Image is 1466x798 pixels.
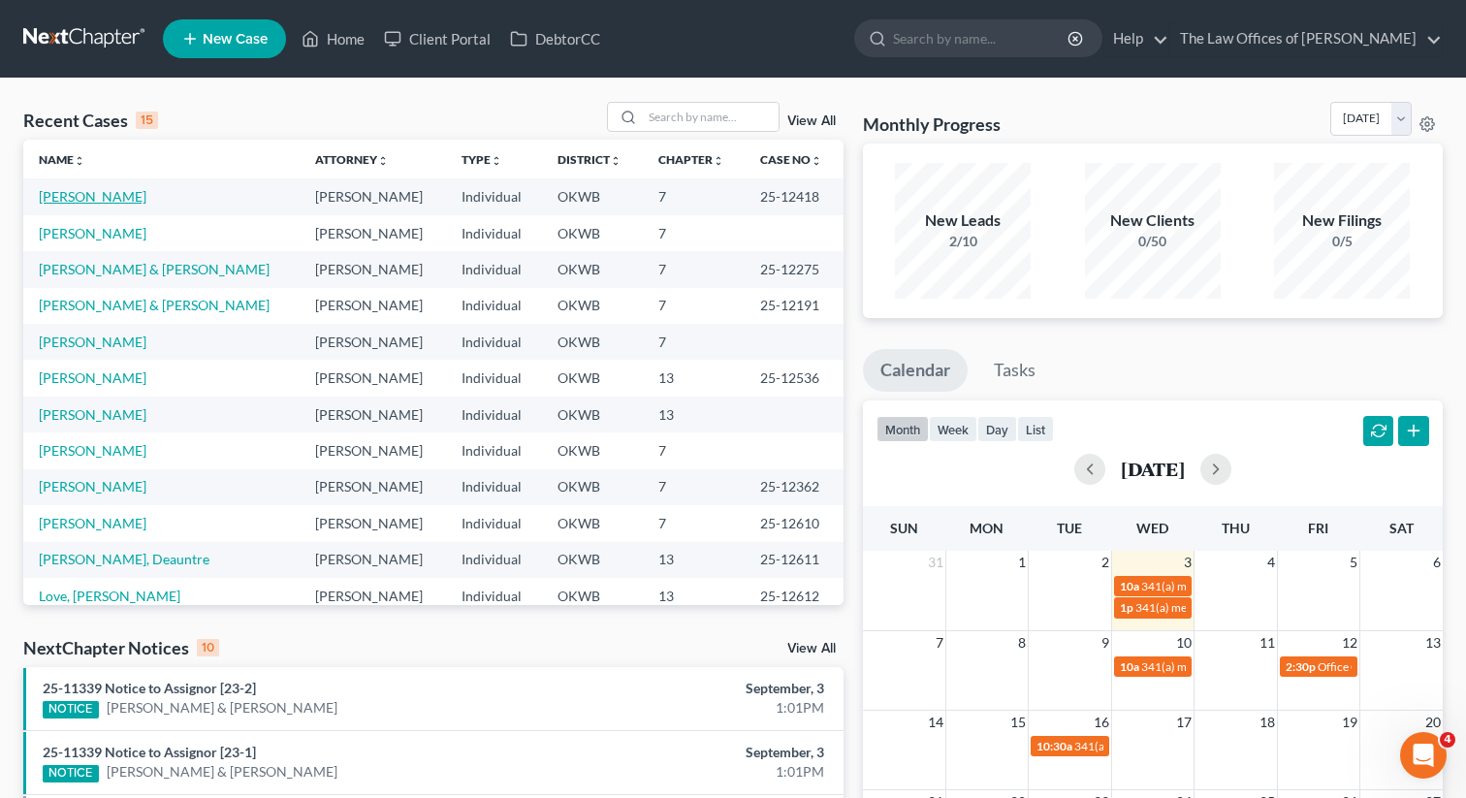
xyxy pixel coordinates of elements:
span: 8 [1016,631,1028,654]
a: View All [787,642,836,655]
div: 2/10 [895,232,1031,251]
a: [PERSON_NAME] [39,442,146,459]
td: 13 [643,542,746,578]
td: [PERSON_NAME] [300,397,446,432]
a: 25-11339 Notice to Assignor [23-1] [43,744,256,760]
span: 13 [1423,631,1443,654]
div: NOTICE [43,701,99,718]
a: Case Nounfold_more [760,152,822,167]
td: 7 [643,324,746,360]
td: OKWB [542,505,642,541]
span: 20 [1423,711,1443,734]
span: Tue [1057,520,1082,536]
td: 7 [643,432,746,468]
span: 341(a) meeting for [PERSON_NAME] [1141,579,1328,593]
span: 9 [1099,631,1111,654]
a: Tasks [976,349,1053,392]
a: Attorneyunfold_more [315,152,389,167]
td: 7 [643,505,746,541]
span: 10a [1120,579,1139,593]
div: NextChapter Notices [23,636,219,659]
td: OKWB [542,251,642,287]
td: [PERSON_NAME] [300,178,446,214]
a: The Law Offices of [PERSON_NAME] [1170,21,1442,56]
td: Individual [446,469,542,505]
td: OKWB [542,542,642,578]
span: 16 [1092,711,1111,734]
i: unfold_more [713,155,724,167]
a: [PERSON_NAME] & [PERSON_NAME] [39,297,270,313]
span: 19 [1340,711,1359,734]
span: New Case [203,32,268,47]
td: Individual [446,542,542,578]
td: [PERSON_NAME] [300,432,446,468]
td: 13 [643,578,746,614]
a: [PERSON_NAME] & [PERSON_NAME] [107,698,337,718]
a: [PERSON_NAME] [39,188,146,205]
td: Individual [446,578,542,614]
span: Thu [1222,520,1250,536]
td: 7 [643,469,746,505]
a: DebtorCC [500,21,610,56]
div: 0/5 [1274,232,1410,251]
span: 14 [926,711,945,734]
button: week [929,416,977,442]
td: [PERSON_NAME] [300,360,446,396]
td: [PERSON_NAME] [300,578,446,614]
a: Home [292,21,374,56]
a: Chapterunfold_more [658,152,724,167]
a: Client Portal [374,21,500,56]
td: 25-12536 [745,360,843,396]
span: 2 [1099,551,1111,574]
td: 25-12612 [745,578,843,614]
td: [PERSON_NAME] [300,251,446,287]
td: OKWB [542,578,642,614]
td: 25-12275 [745,251,843,287]
td: OKWB [542,288,642,324]
a: [PERSON_NAME], Deauntre [39,551,209,567]
span: 15 [1008,711,1028,734]
td: 25-12191 [745,288,843,324]
td: 7 [643,215,746,251]
input: Search by name... [643,103,779,131]
a: [PERSON_NAME] [39,334,146,350]
iframe: Intercom live chat [1400,732,1447,779]
button: month [876,416,929,442]
td: Individual [446,324,542,360]
span: 10 [1174,631,1194,654]
a: Calendar [863,349,968,392]
i: unfold_more [74,155,85,167]
i: unfold_more [610,155,621,167]
a: [PERSON_NAME] [39,515,146,531]
a: Nameunfold_more [39,152,85,167]
a: Help [1103,21,1168,56]
span: 11 [1258,631,1277,654]
div: 1:01PM [576,762,823,782]
div: 1:01PM [576,698,823,718]
span: 7 [934,631,945,654]
a: [PERSON_NAME] & [PERSON_NAME] [39,261,270,277]
td: 13 [643,397,746,432]
span: 341(a) meeting for [PERSON_NAME] & [PERSON_NAME] [1141,659,1431,674]
td: OKWB [542,215,642,251]
a: [PERSON_NAME] [39,406,146,423]
td: Individual [446,288,542,324]
a: Love, [PERSON_NAME] [39,588,180,604]
td: Individual [446,505,542,541]
a: [PERSON_NAME] [39,369,146,386]
div: Recent Cases [23,109,158,132]
button: day [977,416,1017,442]
a: [PERSON_NAME] [39,225,146,241]
span: Wed [1136,520,1168,536]
td: 25-12418 [745,178,843,214]
span: 1p [1120,600,1133,615]
div: 10 [197,639,219,656]
td: 7 [643,251,746,287]
td: Individual [446,360,542,396]
td: [PERSON_NAME] [300,288,446,324]
td: [PERSON_NAME] [300,505,446,541]
td: Individual [446,215,542,251]
td: OKWB [542,178,642,214]
td: OKWB [542,360,642,396]
a: 25-11339 Notice to Assignor [23-2] [43,680,256,696]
